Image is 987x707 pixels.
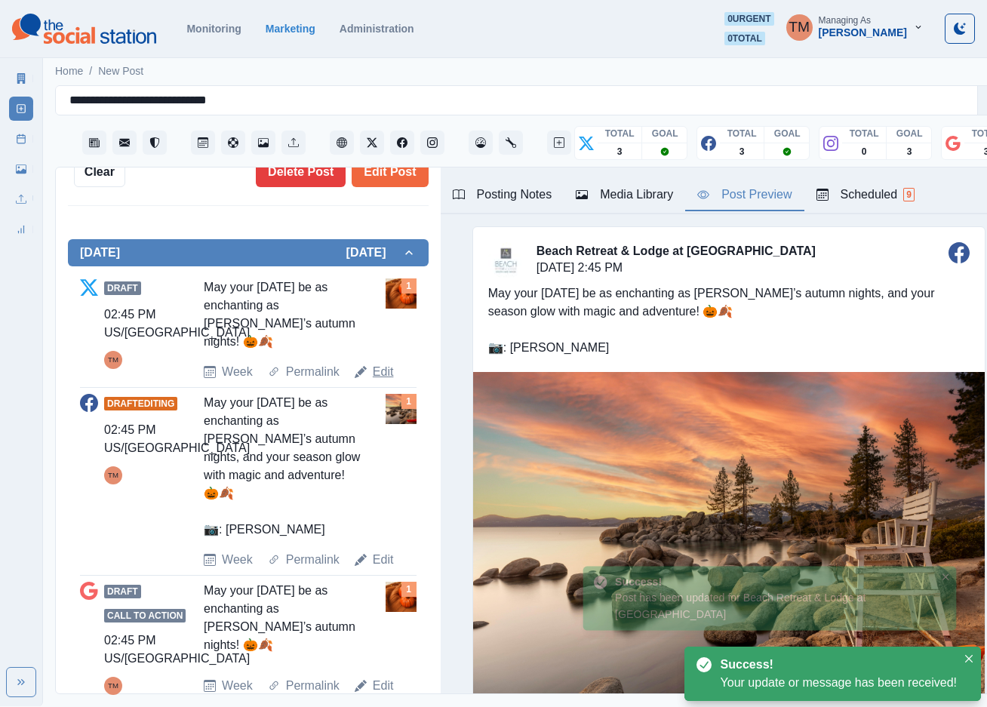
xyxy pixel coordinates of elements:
[386,278,416,309] img: ge68owqmuu1mlfdxc5nm
[6,667,36,697] button: Expand
[104,397,177,410] span: Draft Editing
[373,677,394,695] a: Edit
[469,131,493,155] button: Dashboard
[360,131,384,155] button: Twitter
[352,157,428,187] button: Edit Post
[104,632,250,668] div: 02:45 PM US/[GEOGRAPHIC_DATA]
[739,145,745,158] p: 3
[108,677,118,695] div: Tony Manalo
[251,131,275,155] button: Media Library
[286,551,340,569] a: Permalink
[204,394,361,539] div: May your [DATE] be as enchanting as [PERSON_NAME]’s autumn nights, and your season glow with magi...
[221,131,245,155] button: Content Pool
[82,131,106,155] button: Stream
[9,157,33,181] a: Media Library
[373,363,394,381] a: Edit
[652,127,678,140] p: GOAL
[819,15,871,26] div: Managing As
[340,23,414,35] a: Administration
[721,674,957,692] div: Your update or message has been received!
[330,131,354,155] button: Client Website
[286,363,340,381] a: Permalink
[401,582,417,597] div: Total Media Attached
[74,157,125,187] button: Clear
[9,217,33,241] a: Review Summary
[80,245,120,260] h2: [DATE]
[108,466,118,484] div: Tony Manalo
[774,127,801,140] p: GOAL
[862,145,867,158] p: 0
[499,131,523,155] button: Administration
[373,551,394,569] a: Edit
[266,23,315,35] a: Marketing
[615,590,935,622] div: Post has been updated for Beach Retreat & Lodge at [GEOGRAPHIC_DATA]
[98,63,143,79] a: New Post
[256,157,346,187] button: Delete Post
[104,609,186,622] span: Call to Action
[68,239,429,266] button: [DATE][DATE]
[960,650,978,668] button: Close
[390,131,414,155] button: Facebook
[945,14,975,44] button: Toggle Mode
[104,281,141,295] span: Draft
[488,242,524,278] img: 325947325_1177185256520382_988958320131805853_n.jpg
[9,66,33,91] a: Marketing Summary
[547,131,571,155] button: Create New Post
[938,569,954,585] button: Close
[420,131,444,155] button: Instagram
[204,278,361,351] div: May your [DATE] be as enchanting as [PERSON_NAME]’s autumn nights! 🎃🍂
[12,14,156,44] img: logoTextSVG.62801f218bc96a9b266caa72a09eb111.svg
[401,394,417,409] div: Total Media Attached
[9,187,33,211] a: Uploads
[576,186,673,204] div: Media Library
[816,186,915,204] div: Scheduled
[346,245,401,260] h2: [DATE]
[537,244,816,258] h2: Beach Retreat & Lodge at [GEOGRAPHIC_DATA]
[55,63,83,79] a: Home
[89,63,92,79] span: /
[143,131,167,155] button: Reviews
[615,574,930,590] div: Success!
[222,363,253,381] a: Week
[108,351,118,369] div: Tony Manalo
[724,12,773,26] span: 0 urgent
[9,97,33,121] a: New Post
[789,9,810,45] div: Tony Manalo
[191,131,215,155] button: Post Schedule
[721,656,951,674] div: Success!
[222,551,253,569] a: Week
[204,582,361,665] div: May your [DATE] be as enchanting as [PERSON_NAME]’s autumn nights! 🎃🍂
[186,23,241,35] a: Monitoring
[112,131,137,155] button: Messages
[774,12,936,42] button: Managing As[PERSON_NAME]
[819,26,907,39] div: [PERSON_NAME]
[55,63,143,79] nav: breadcrumb
[281,131,306,155] button: Uploads
[9,127,33,151] a: Post Schedule
[537,259,816,277] p: [DATE] 2:45 PM
[104,306,250,342] div: 02:45 PM US/[GEOGRAPHIC_DATA]
[453,186,552,204] div: Posting Notes
[222,677,253,695] a: Week
[727,127,757,140] p: TOTAL
[286,677,340,695] a: Permalink
[473,269,985,372] div: May your [DATE] be as enchanting as [PERSON_NAME]’s autumn nights, and your season glow with magi...
[850,127,879,140] p: TOTAL
[896,127,923,140] p: GOAL
[386,582,416,612] img: ge68owqmuu1mlfdxc5nm
[104,585,141,598] span: Draft
[401,278,417,294] div: Total Media Attached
